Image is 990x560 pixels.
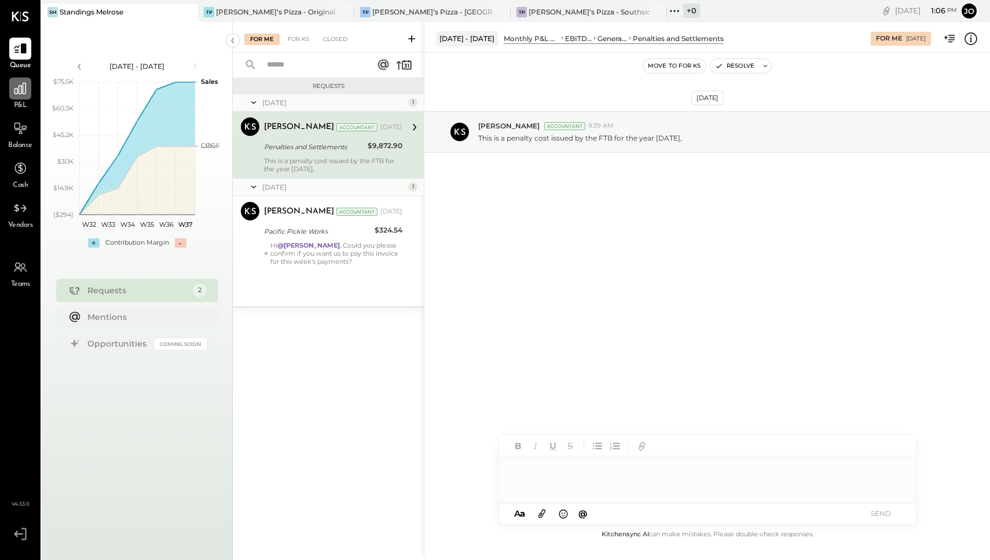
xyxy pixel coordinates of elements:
button: Strikethrough [563,439,578,454]
text: $60.3K [52,104,74,112]
div: [DATE] [906,35,926,43]
div: EBITDA OPERATING EXPENSES [565,34,592,43]
div: Standings Melrose [60,7,123,17]
button: Resolve [710,59,759,73]
strong: @[PERSON_NAME] [277,241,340,249]
span: a [520,508,525,519]
div: For Me [244,34,280,45]
text: $75.5K [53,78,74,86]
div: Penalties and Settlements [264,141,364,153]
div: [DATE] [380,123,402,132]
div: For KS [282,34,315,45]
div: [DATE] [691,91,724,105]
div: - [175,238,186,248]
div: + 0 [683,3,700,18]
div: Contribution Margin [105,238,169,248]
text: $30K [57,157,74,165]
div: Monthly P&L Comparison [504,34,559,43]
div: [DATE] [895,5,957,16]
a: P&L [1,78,40,111]
div: 1 [408,182,417,191]
div: Requests [87,285,187,296]
span: Vendors [8,220,33,231]
button: Ordered List [607,439,622,454]
text: $14.9K [53,184,74,192]
text: W32 [82,220,96,229]
a: Queue [1,38,40,71]
span: [PERSON_NAME] [478,121,540,131]
div: [PERSON_NAME] [264,206,334,218]
div: [DATE] - [DATE] [436,31,498,46]
button: Jo [960,2,978,20]
div: copy link [881,5,892,17]
span: @ [578,508,588,519]
a: Balance [1,117,40,151]
a: Vendors [1,197,40,231]
text: W34 [120,220,135,229]
button: Underline [545,439,560,454]
div: Opportunities [87,338,149,349]
div: Mentions [87,311,201,323]
text: W37 [178,220,192,229]
div: TP [204,7,214,17]
text: W36 [159,220,173,229]
div: Accountant [336,208,377,216]
div: [DATE] [380,207,402,216]
div: SM [47,7,58,17]
button: Aa [511,507,529,520]
text: ($294) [53,211,74,219]
div: TP [516,7,527,17]
div: Coming Soon [155,338,207,349]
span: Queue [10,61,31,71]
button: Italic [528,439,543,454]
div: Pacific Pickle Works [264,226,371,237]
text: W33 [101,220,115,229]
button: Bold [511,439,526,454]
div: [DATE] [262,98,405,108]
a: Teams [1,256,40,290]
a: Cash [1,157,40,191]
div: 1 [408,98,417,107]
div: Requests [239,82,418,90]
p: This is a penalty cost issued by the FTB for the year [DATE], [478,133,682,143]
div: This is a penalty cost issued by the FTB for the year [DATE], [264,157,402,173]
button: Unordered List [590,439,605,454]
div: Accountant [336,123,377,131]
text: Sales [201,78,218,86]
button: SEND [858,506,904,521]
div: [PERSON_NAME]’s Pizza - [GEOGRAPHIC_DATA] [372,7,493,17]
div: Penalties and Settlements [633,34,724,43]
span: Teams [11,279,30,290]
div: + [88,238,100,248]
div: TP [360,7,371,17]
div: [PERSON_NAME]’s Pizza - Southside [529,7,650,17]
button: Add URL [635,439,650,454]
div: 2 [193,283,207,297]
div: Hi , Could you please confirm if you want us to pay this invoice for this week's payments? [270,241,402,266]
text: W35 [140,220,153,229]
span: Balance [8,141,32,151]
div: [DATE] - [DATE] [88,61,186,71]
span: Cash [13,180,28,191]
div: For Me [876,34,902,43]
span: P&L [14,101,27,111]
text: Labor [201,142,218,150]
span: 9:39 AM [588,121,614,131]
div: [PERSON_NAME]’s Pizza - Original [216,7,335,17]
div: $9,872.90 [368,140,402,152]
button: @ [575,506,591,521]
div: $324.54 [375,224,402,236]
div: [DATE] [262,182,405,192]
div: [PERSON_NAME] [264,121,334,133]
div: Accountant [544,122,585,130]
div: General & Administrative Expenses [597,34,627,43]
button: Move to for ks [643,59,706,73]
text: $45.2K [53,131,74,139]
div: Closed [317,34,353,45]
